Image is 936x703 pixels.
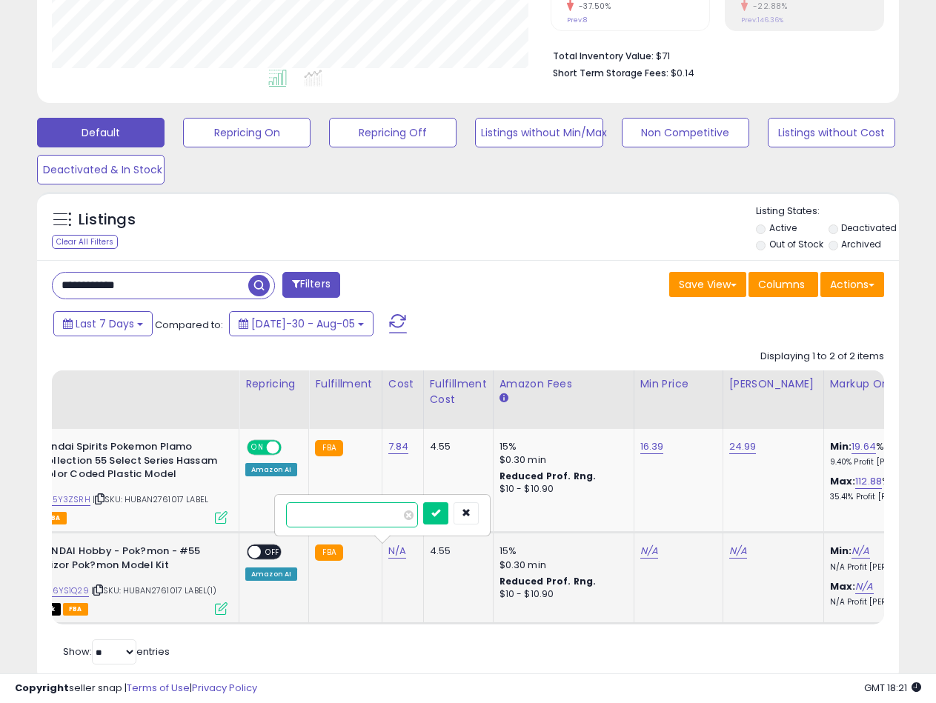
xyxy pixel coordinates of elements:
p: Listing States: [756,204,899,219]
div: $0.30 min [499,453,623,467]
div: $10 - $10.90 [499,483,623,496]
a: 7.84 [388,439,409,454]
label: Out of Stock [769,238,823,250]
small: Amazon Fees. [499,392,508,405]
a: Terms of Use [127,681,190,695]
b: BANDAI Hobby - Pok?mon - #55 Scizor Pok?mon Model Kit [39,544,219,576]
b: Reduced Prof. Rng. [499,575,597,587]
a: B0D5Y3ZSRH [36,493,90,506]
a: Privacy Policy [192,681,257,695]
span: FBA [42,512,67,524]
span: ON [248,442,267,454]
div: ASIN: [5,544,228,613]
a: N/A [729,544,747,559]
small: -22.88% [748,1,788,12]
div: [PERSON_NAME] [729,376,817,392]
a: 112.88 [855,474,882,489]
div: 4.55 [430,440,482,453]
b: Min: [830,439,852,453]
a: N/A [640,544,658,559]
span: Columns [758,277,805,292]
div: Amazon AI [245,567,297,581]
span: [DATE]-30 - Aug-05 [251,316,355,331]
small: -37.50% [574,1,611,12]
span: Compared to: [155,318,223,332]
div: Amazon Fees [499,376,628,392]
span: 2025-08-13 18:21 GMT [864,681,921,695]
span: OFF [261,546,285,559]
label: Archived [841,238,881,250]
span: Last 7 Days [76,316,134,331]
div: Title [1,376,233,392]
strong: Copyright [15,681,69,695]
a: N/A [852,544,869,559]
div: $0.30 min [499,559,623,572]
h5: Listings [79,210,136,230]
a: 19.64 [852,439,876,454]
span: FBA [63,603,88,616]
span: | SKU: HUBAN2761017 LABEL(1) [91,584,217,596]
label: Deactivated [841,221,897,234]
b: Reduced Prof. Rng. [499,470,597,482]
a: 16.39 [640,439,664,454]
b: Min: [830,544,852,558]
div: Cost [388,376,417,392]
button: Listings without Cost [768,118,895,147]
div: Clear All Filters [52,235,118,249]
button: Save View [669,272,746,297]
small: FBA [315,440,342,456]
div: Displaying 1 to 2 of 2 items [760,350,884,364]
small: Prev: 146.36% [741,16,783,24]
div: Fulfillment Cost [430,376,487,407]
button: Last 7 Days [53,311,153,336]
button: Repricing On [183,118,311,147]
div: seller snap | | [15,682,257,696]
button: Default [37,118,165,147]
label: Active [769,221,797,234]
span: | SKU: HUBAN2761017 LABEL [93,493,208,505]
a: N/A [855,579,873,594]
b: Short Term Storage Fees: [553,67,668,79]
button: Columns [749,272,818,297]
button: Repricing Off [329,118,457,147]
b: Bandai Spirits Pokemon Plamo Collection 55 Select Series Hassam Color Coded Plastic Model [39,440,219,485]
div: Fulfillment [315,376,375,392]
span: Show: entries [63,644,170,659]
li: $71 [553,46,873,64]
button: Deactivated & In Stock [37,155,165,184]
div: $10 - $10.90 [499,588,623,601]
div: 4.55 [430,544,482,558]
div: Repricing [245,376,302,392]
a: N/A [388,544,406,559]
div: Min Price [640,376,717,392]
small: FBA [315,544,342,561]
div: 15% [499,544,623,558]
div: Amazon AI [245,463,297,476]
b: Max: [830,579,856,593]
button: Listings without Min/Max [475,118,603,147]
button: Non Competitive [622,118,749,147]
button: Actions [820,272,884,297]
span: $0.14 [671,66,694,80]
b: Max: [830,474,856,488]
span: OFF [279,442,303,454]
b: Total Inventory Value: [553,50,654,62]
a: B0D6YS1Q29 [36,584,89,597]
button: [DATE]-30 - Aug-05 [229,311,374,336]
button: Filters [282,272,340,298]
div: 15% [499,440,623,453]
small: Prev: 8 [567,16,587,24]
a: 24.99 [729,439,757,454]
